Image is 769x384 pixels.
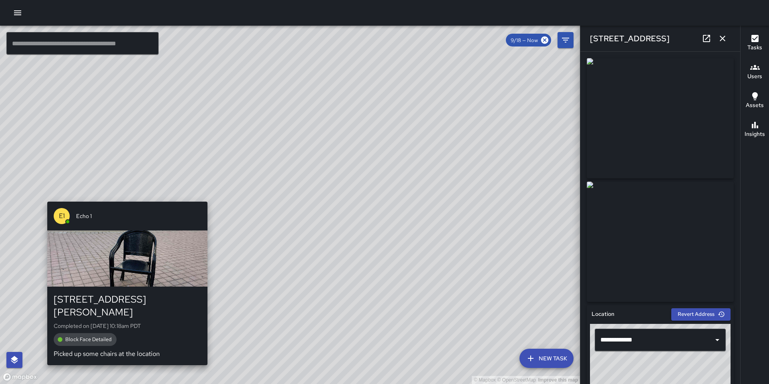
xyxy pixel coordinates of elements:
[745,130,765,139] h6: Insights
[590,32,670,45] h6: [STREET_ADDRESS]
[741,29,769,58] button: Tasks
[741,58,769,87] button: Users
[741,115,769,144] button: Insights
[741,87,769,115] button: Assets
[506,34,551,46] div: 9/18 — Now
[671,308,731,321] button: Revert Address
[47,202,207,365] button: E1Echo 1[STREET_ADDRESS][PERSON_NAME]Completed on [DATE] 10:18am PDTBlock Face DetailedPicked up ...
[76,212,201,220] span: Echo 1
[519,349,574,368] button: New Task
[54,322,201,330] p: Completed on [DATE] 10:18am PDT
[712,334,723,346] button: Open
[587,182,734,302] img: request_images%2Fd0fab0d0-949a-11f0-8499-674c48a75953
[747,72,762,81] h6: Users
[506,37,543,44] span: 9/18 — Now
[60,336,117,343] span: Block Face Detailed
[54,349,201,359] p: Picked up some chairs at the location
[54,293,201,319] div: [STREET_ADDRESS][PERSON_NAME]
[747,43,762,52] h6: Tasks
[558,32,574,48] button: Filters
[592,310,614,319] h6: Location
[746,101,764,110] h6: Assets
[587,58,734,178] img: request_images%2Fcfc8e790-949a-11f0-8499-674c48a75953
[59,211,65,221] p: E1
